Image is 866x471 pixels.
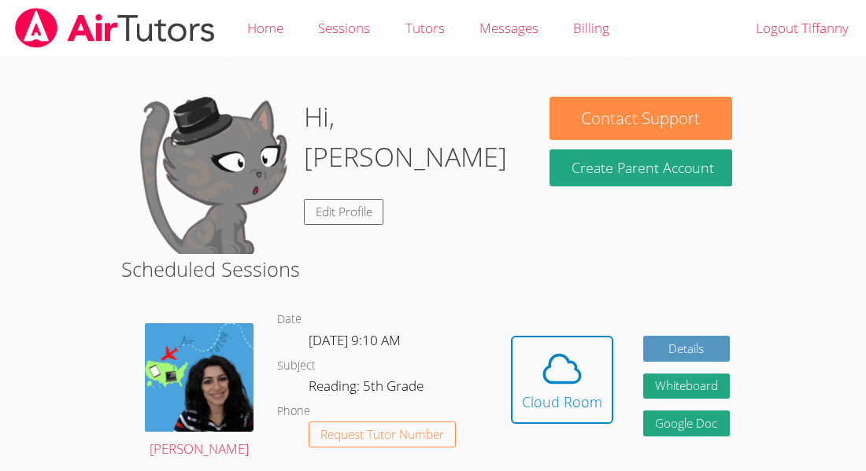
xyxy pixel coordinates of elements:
[522,391,602,413] div: Cloud Room
[479,19,538,37] span: Messages
[309,421,456,447] button: Request Tutor Number
[550,97,732,140] button: Contact Support
[309,331,401,349] span: [DATE] 9:10 AM
[277,356,316,376] dt: Subject
[320,429,444,440] span: Request Tutor Number
[304,97,524,177] h1: Hi, [PERSON_NAME]
[511,336,613,424] button: Cloud Room
[121,254,745,284] h2: Scheduled Sessions
[643,410,730,436] a: Google Doc
[145,323,254,432] img: air%20tutor%20avatar.png
[304,199,384,225] a: Edit Profile
[277,402,310,421] dt: Phone
[309,375,427,402] dd: Reading: 5th Grade
[277,310,302,329] dt: Date
[145,323,254,462] a: [PERSON_NAME]
[550,149,732,186] button: Create Parent Account
[134,97,291,254] img: default.png
[13,8,216,48] img: airtutors_banner-c4298cdbf04f3fff15de1276eac7730deb9818008684d7c2e4769d2f7ddbe033.png
[643,336,730,362] a: Details
[643,373,730,399] button: Whiteboard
